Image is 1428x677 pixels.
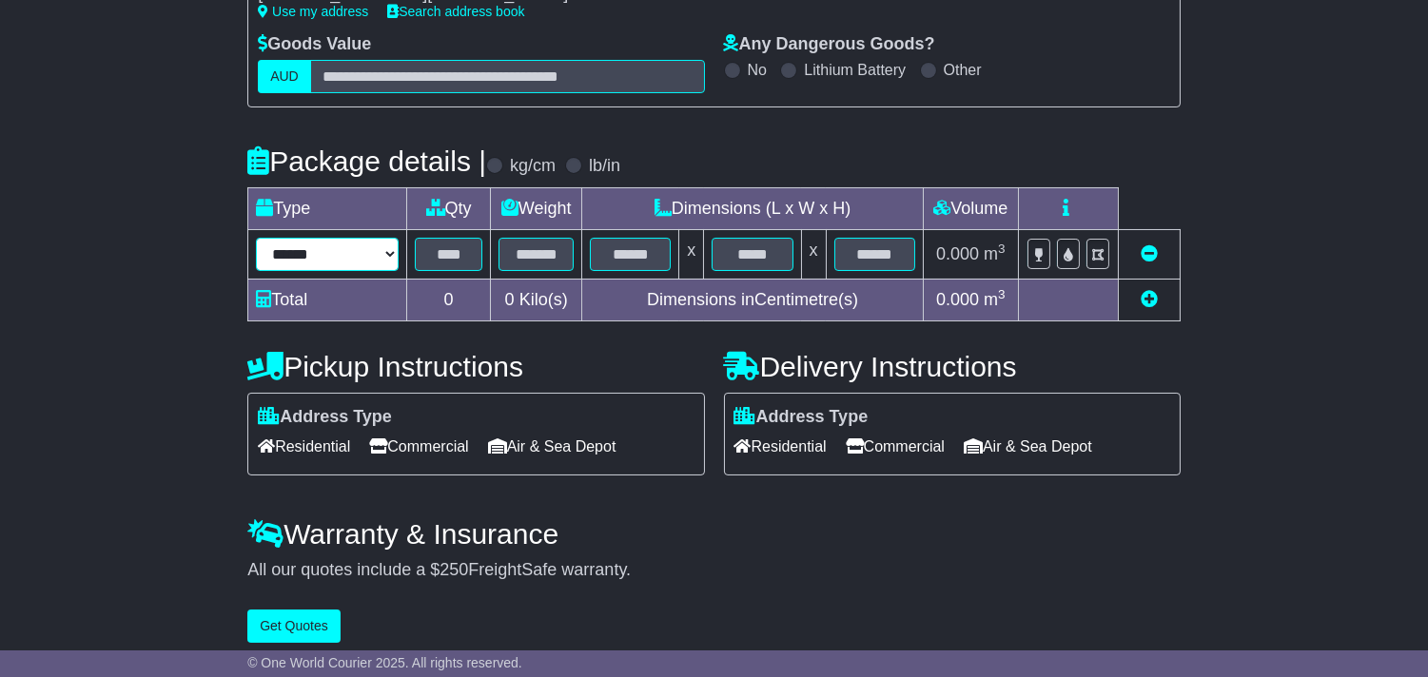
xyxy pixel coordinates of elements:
[258,432,350,461] span: Residential
[724,351,1181,382] h4: Delivery Instructions
[247,609,341,643] button: Get Quotes
[984,244,1006,263] span: m
[724,34,935,55] label: Any Dangerous Goods?
[258,60,311,93] label: AUD
[247,655,522,670] span: © One World Courier 2025. All rights reserved.
[964,432,1092,461] span: Air & Sea Depot
[510,156,556,177] label: kg/cm
[748,61,767,79] label: No
[248,279,407,320] td: Total
[1141,290,1158,309] a: Add new item
[488,432,616,461] span: Air & Sea Depot
[589,156,620,177] label: lb/in
[679,229,704,279] td: x
[582,279,924,320] td: Dimensions in Centimetre(s)
[846,432,945,461] span: Commercial
[247,518,1181,550] h4: Warranty & Insurance
[923,187,1018,229] td: Volume
[369,432,468,461] span: Commercial
[258,34,371,55] label: Goods Value
[505,290,515,309] span: 0
[491,279,582,320] td: Kilo(s)
[247,145,486,177] h4: Package details |
[998,242,1006,256] sup: 3
[1141,244,1158,263] a: Remove this item
[387,4,524,19] a: Search address book
[407,187,491,229] td: Qty
[944,61,982,79] label: Other
[491,187,582,229] td: Weight
[440,560,468,579] span: 250
[247,351,704,382] h4: Pickup Instructions
[734,432,827,461] span: Residential
[247,560,1181,581] div: All our quotes include a $ FreightSafe warranty.
[248,187,407,229] td: Type
[804,61,906,79] label: Lithium Battery
[407,279,491,320] td: 0
[582,187,924,229] td: Dimensions (L x W x H)
[801,229,826,279] td: x
[984,290,1006,309] span: m
[936,244,979,263] span: 0.000
[734,407,869,428] label: Address Type
[258,407,392,428] label: Address Type
[258,4,368,19] a: Use my address
[998,287,1006,301] sup: 3
[936,290,979,309] span: 0.000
